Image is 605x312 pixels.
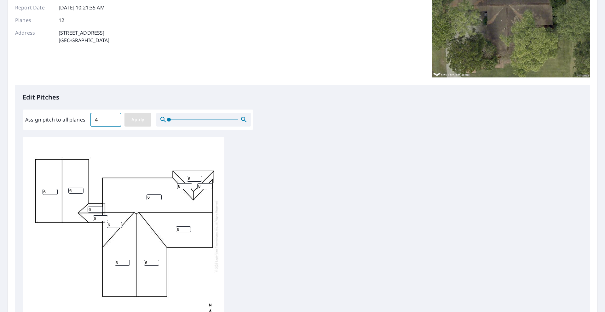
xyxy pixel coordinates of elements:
[59,4,105,11] p: [DATE] 10:21:35 AM
[23,93,582,102] p: Edit Pitches
[124,113,151,127] button: Apply
[59,16,64,24] p: 12
[15,29,53,44] p: Address
[59,29,110,44] p: [STREET_ADDRESS] [GEOGRAPHIC_DATA]
[15,16,53,24] p: Planes
[25,116,85,123] label: Assign pitch to all planes
[90,111,121,128] input: 00.0
[130,116,146,124] span: Apply
[15,4,53,11] p: Report Date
